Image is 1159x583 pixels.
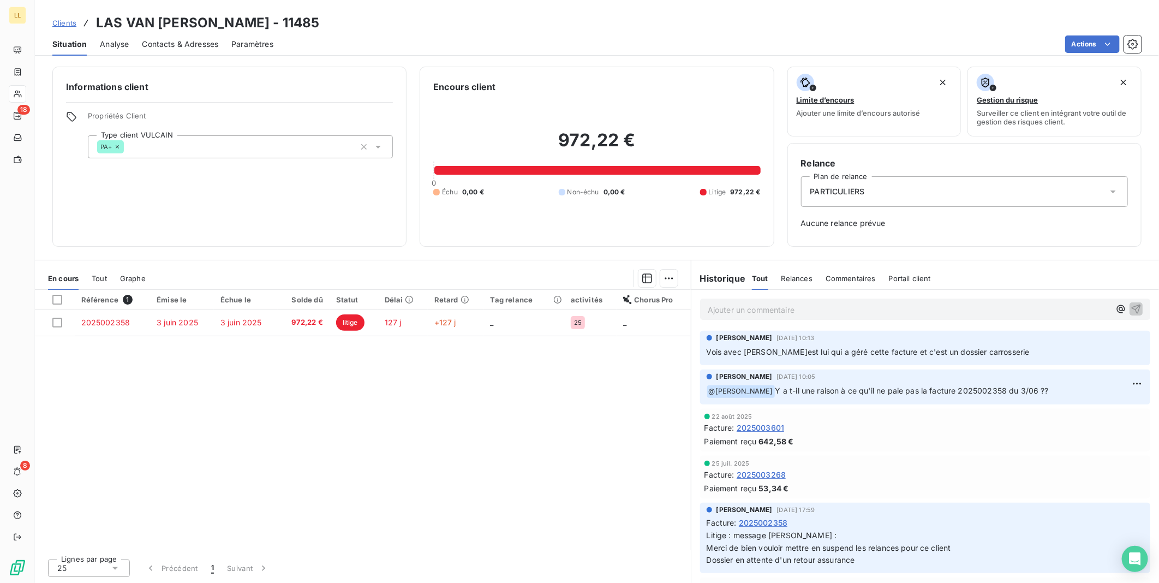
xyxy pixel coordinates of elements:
span: Limite d’encours [797,96,855,104]
span: Facture : [704,422,734,433]
span: _ [623,318,626,327]
span: [PERSON_NAME] [716,333,773,343]
div: Tag relance [491,295,558,304]
span: Surveiller ce client en intégrant votre outil de gestion des risques client. [977,109,1132,126]
div: Échue le [220,295,271,304]
span: [DATE] 10:13 [777,335,815,341]
div: Retard [434,295,477,304]
span: Relances [781,274,813,283]
span: 0,00 € [604,187,625,197]
span: +127 j [434,318,456,327]
span: [DATE] 17:59 [777,507,815,513]
span: 3 juin 2025 [220,318,262,327]
h3: LAS VAN [PERSON_NAME] - 11485 [96,13,319,33]
span: PA+ [100,144,112,150]
span: 2025002358 [81,318,130,327]
span: 25 [574,319,582,326]
span: 0 [432,179,436,187]
span: 2025003601 [737,422,785,433]
span: PARTICULIERS [810,186,865,197]
span: Facture : [707,517,737,528]
div: LL [9,7,26,24]
div: Open Intercom Messenger [1122,546,1148,572]
span: Clients [52,19,76,27]
span: Litige [709,187,726,197]
img: Logo LeanPay [9,559,26,576]
div: Chorus Pro [623,295,684,304]
span: [PERSON_NAME] [716,505,773,515]
span: 18 [17,105,30,115]
h6: Historique [691,272,746,285]
span: 972,22 € [730,187,760,197]
span: [DATE] 10:05 [777,373,816,380]
span: Aucune relance prévue [801,218,1128,229]
span: Situation [52,39,87,50]
span: Échu [442,187,458,197]
span: 8 [20,461,30,471]
span: 25 [57,563,67,574]
button: Suivant [220,557,276,580]
span: Contacts & Adresses [142,39,218,50]
a: Clients [52,17,76,28]
span: 642,58 € [759,436,794,447]
span: 2025003268 [737,469,786,480]
span: Paiement reçu [704,483,757,494]
span: litige [336,314,365,331]
span: En cours [48,274,79,283]
span: 25 juil. 2025 [712,460,750,467]
div: Délai [385,295,421,304]
span: @ [PERSON_NAME] [707,385,775,398]
span: 972,22 € [284,317,323,328]
span: Paiement reçu [704,436,757,447]
h6: Relance [801,157,1128,170]
span: _ [491,318,494,327]
div: Solde dû [284,295,323,304]
h2: 972,22 € [433,129,760,162]
button: Précédent [139,557,205,580]
span: Paramètres [231,39,273,50]
div: Référence [81,295,144,305]
span: Tout [92,274,107,283]
span: Gestion du risque [977,96,1038,104]
span: 3 juin 2025 [157,318,198,327]
span: Tout [752,274,768,283]
span: Propriétés Client [88,111,393,127]
span: Commentaires [826,274,876,283]
span: [PERSON_NAME] [716,372,773,382]
span: Portail client [889,274,931,283]
div: Statut [336,295,372,304]
span: Graphe [120,274,146,283]
span: 2025002358 [739,517,788,528]
button: Gestion du risqueSurveiller ce client en intégrant votre outil de gestion des risques client. [967,67,1142,136]
span: 1 [123,295,133,305]
span: Facture : [704,469,734,480]
span: Y a t-il une raison à ce qu'il ne paie pas la facture 2025002358 du 3/06 ?? [775,386,1049,395]
span: 0,00 € [462,187,484,197]
div: Émise le [157,295,207,304]
input: Ajouter une valeur [124,142,133,152]
span: Litige : message [PERSON_NAME] : Merci de bien vouloir mettre en suspend les relances pour ce cli... [707,531,951,565]
span: 127 j [385,318,402,327]
button: Limite d’encoursAjouter une limite d’encours autorisé [787,67,961,136]
span: Vois avec [PERSON_NAME]est lui qui a géré cette facture et c'est un dossier carrosserie [707,347,1030,356]
button: Actions [1065,35,1120,53]
h6: Informations client [66,80,393,93]
h6: Encours client [433,80,495,93]
span: Non-échu [567,187,599,197]
span: 22 août 2025 [712,413,752,420]
button: 1 [205,557,220,580]
span: Analyse [100,39,129,50]
div: activités [571,295,610,304]
span: Ajouter une limite d’encours autorisé [797,109,921,117]
span: 53,34 € [759,483,789,494]
span: 1 [211,563,214,574]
